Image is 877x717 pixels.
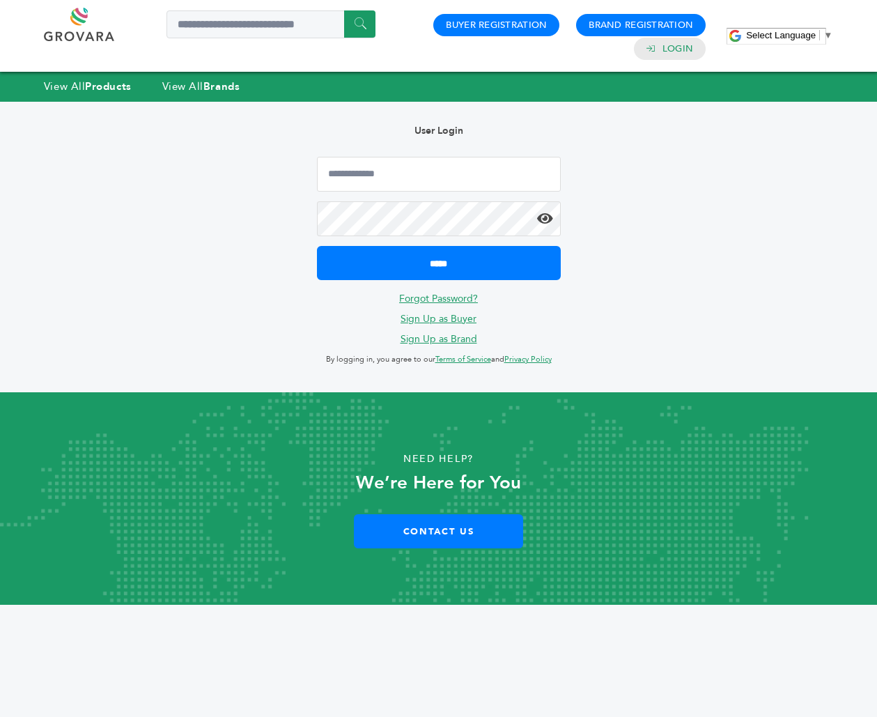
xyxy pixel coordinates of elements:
p: By logging in, you agree to our and [317,351,561,368]
strong: Brands [203,79,240,93]
a: Login [662,43,693,55]
span: Select Language [746,30,816,40]
a: Sign Up as Buyer [401,312,476,325]
a: Contact Us [354,514,523,548]
p: Need Help? [44,449,833,470]
a: Sign Up as Brand [401,332,477,346]
span: ​ [819,30,820,40]
span: ▼ [823,30,832,40]
a: Select Language​ [746,30,832,40]
a: View AllProducts [44,79,132,93]
input: Search a product or brand... [166,10,375,38]
a: Brand Registration [589,19,693,31]
input: Email Address [317,157,561,192]
strong: We’re Here for You [356,470,521,495]
a: Privacy Policy [504,354,552,364]
a: View AllBrands [162,79,240,93]
strong: Products [85,79,131,93]
input: Password [317,201,561,236]
a: Terms of Service [435,354,491,364]
b: User Login [414,124,463,137]
a: Buyer Registration [446,19,547,31]
a: Forgot Password? [399,292,478,305]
